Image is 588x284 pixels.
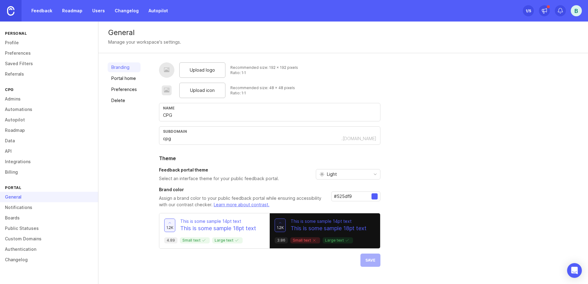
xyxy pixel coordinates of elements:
[277,225,284,230] span: 1.2k
[111,5,142,16] a: Changelog
[215,238,240,243] p: Large text
[164,219,175,232] button: 1.2k
[190,67,215,73] span: Upload logo
[341,136,376,142] div: .[DOMAIN_NAME]
[277,238,285,243] p: 3.86
[230,85,295,90] div: Recommended size: 48 x 48 pixels
[230,70,298,75] div: Ratio: 1:1
[180,224,256,232] p: This is some sample 18pt text
[167,238,175,243] p: 4.89
[182,238,207,243] p: Small text
[163,129,376,134] div: subdomain
[293,238,318,243] p: Small text
[108,96,141,105] a: Delete
[325,238,351,243] p: Large text
[159,176,279,182] p: Select an interface theme for your public feedback portal.
[214,202,269,207] a: Learn more about contrast.
[159,155,380,162] h2: Theme
[571,5,582,16] button: B
[108,62,141,72] a: Branding
[275,219,286,232] button: 1.2k
[163,106,376,110] div: Name
[190,87,215,94] span: Upload icon
[316,169,380,179] div: toggle menu
[163,135,341,142] input: Subdomain
[180,218,256,224] p: This is some sample 14pt text
[291,218,367,224] p: This is some sample 14pt text
[108,85,141,94] a: Preferences
[166,225,173,230] span: 1.2k
[145,5,172,16] a: Autopilot
[7,6,14,16] img: Canny Home
[526,6,531,15] div: 1 /5
[230,90,295,96] div: Ratio: 1:1
[523,5,534,16] button: 1/5
[159,195,326,208] p: Assign a brand color to your public feedback portal while ensuring accessibility with our contras...
[291,224,367,232] p: This is some sample 18pt text
[327,171,337,178] span: Light
[89,5,109,16] a: Users
[567,263,582,278] div: Open Intercom Messenger
[370,172,380,177] svg: toggle icon
[108,39,181,45] div: Manage your workspace's settings.
[108,73,141,83] a: Portal home
[320,172,324,177] svg: prefix icon Sun
[108,29,578,36] div: General
[159,187,326,193] h3: Brand color
[230,65,298,70] div: Recommended size: 192 x 192 pixels
[159,167,279,173] h3: Feedback portal theme
[28,5,56,16] a: Feedback
[58,5,86,16] a: Roadmap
